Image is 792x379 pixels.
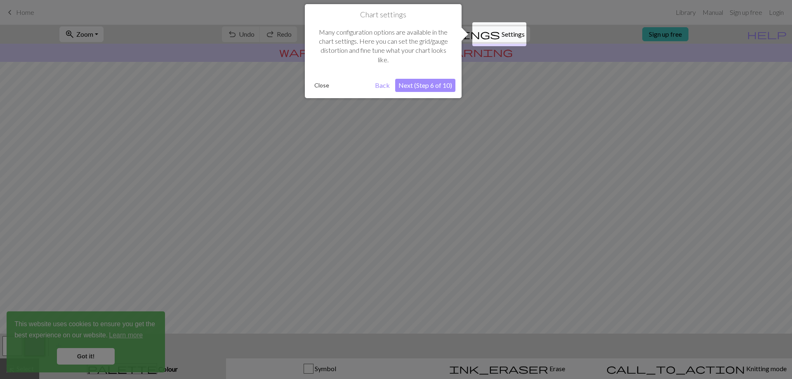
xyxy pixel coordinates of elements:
button: Close [311,79,332,92]
button: Next (Step 6 of 10) [395,79,455,92]
div: Many configuration options are available in the chart settings. Here you can set the grid/gauge d... [311,19,455,73]
h1: Chart settings [311,10,455,19]
button: Back [372,79,393,92]
div: Chart settings [305,4,462,98]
